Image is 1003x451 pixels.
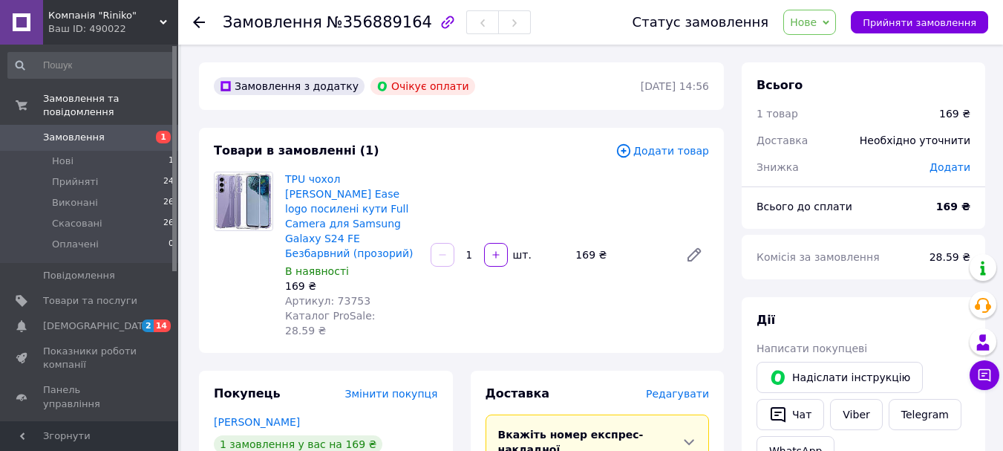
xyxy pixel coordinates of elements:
[970,360,999,390] button: Чат з покупцем
[757,313,775,327] span: Дії
[757,251,880,263] span: Комісія за замовлення
[790,16,817,28] span: Нове
[757,362,923,393] button: Надіслати інструкцію
[52,155,73,168] span: Нові
[615,143,709,159] span: Додати товар
[757,134,808,146] span: Доставка
[163,175,174,189] span: 24
[156,131,171,143] span: 1
[509,247,533,262] div: шт.
[215,172,272,230] img: TPU чохол GETMAN Ease logo посилені кути Full Camera для Samsung Galaxy S24 FE Безбарвний (прозорий)
[43,294,137,308] span: Товари та послуги
[646,388,709,400] span: Редагувати
[757,343,867,354] span: Написати покупцеві
[43,345,137,371] span: Показники роботи компанії
[43,131,105,144] span: Замовлення
[193,15,205,30] div: Повернутися назад
[851,124,979,157] div: Необхідно уточнити
[48,9,160,22] span: Компанія "Riniko"
[679,240,709,270] a: Редагувати
[757,161,799,173] span: Знижка
[757,201,852,212] span: Всього до сплати
[285,279,419,293] div: 169 ₴
[569,244,673,265] div: 169 ₴
[370,77,475,95] div: Очікує оплати
[633,15,769,30] div: Статус замовлення
[830,399,882,430] a: Viber
[43,319,153,333] span: [DEMOGRAPHIC_DATA]
[214,77,365,95] div: Замовлення з додатку
[851,11,988,33] button: Прийняти замовлення
[52,175,98,189] span: Прийняті
[345,388,438,400] span: Змінити покупця
[43,269,115,282] span: Повідомлення
[169,155,174,168] span: 1
[214,416,300,428] a: [PERSON_NAME]
[142,319,154,332] span: 2
[223,13,322,31] span: Замовлення
[930,161,970,173] span: Додати
[52,238,99,251] span: Оплачені
[757,399,824,430] button: Чат
[214,143,379,158] span: Товари в замовленні (1)
[889,399,961,430] a: Telegram
[48,22,178,36] div: Ваш ID: 490022
[7,52,175,79] input: Пошук
[163,196,174,210] span: 26
[327,13,432,31] span: №356889164
[154,319,171,332] span: 14
[169,238,174,251] span: 0
[285,310,375,337] span: Каталог ProSale: 28.59 ₴
[52,217,102,230] span: Скасовані
[930,251,970,263] span: 28.59 ₴
[641,80,709,92] time: [DATE] 14:56
[285,173,413,259] a: TPU чохол [PERSON_NAME] Ease logo посилені кути Full Camera для Samsung Galaxy S24 FE Безбарвний ...
[939,106,970,121] div: 169 ₴
[285,295,370,307] span: Артикул: 73753
[285,265,349,277] span: В наявності
[757,78,803,92] span: Всього
[163,217,174,230] span: 26
[43,383,137,410] span: Панель управління
[43,92,178,119] span: Замовлення та повідомлення
[214,386,281,400] span: Покупець
[863,17,976,28] span: Прийняти замовлення
[757,108,798,120] span: 1 товар
[486,386,550,400] span: Доставка
[52,196,98,210] span: Виконані
[936,201,970,212] b: 169 ₴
